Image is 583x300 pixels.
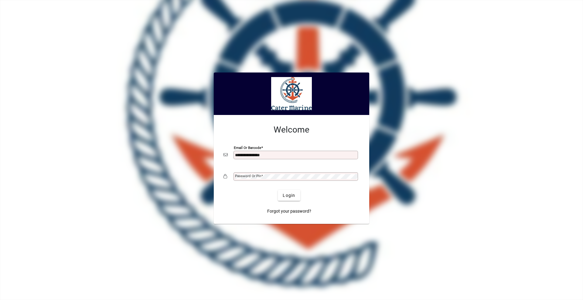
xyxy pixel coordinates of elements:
button: Login [278,190,300,201]
mat-label: Password or Pin [235,174,261,178]
h2: Welcome [223,125,360,135]
span: Login [283,192,295,199]
span: Forgot your password? [267,208,311,214]
a: Forgot your password? [265,206,314,217]
mat-label: Email or Barcode [234,146,261,150]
